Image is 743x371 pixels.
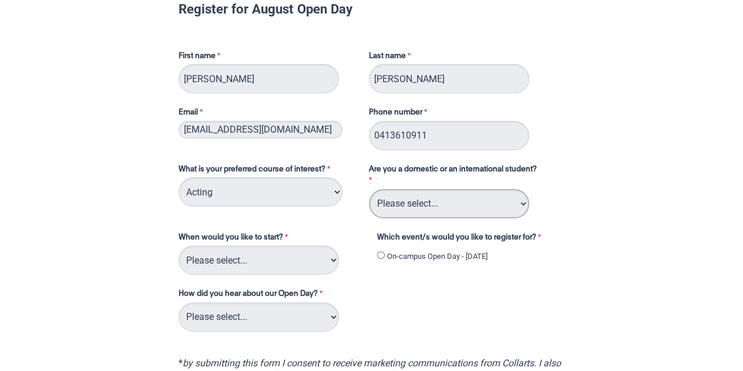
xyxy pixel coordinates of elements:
[179,107,357,121] label: Email
[179,177,342,207] select: What is your preferred course of interest?
[369,166,537,173] span: Are you a domestic or an international student?
[179,302,339,332] select: How did you hear about our Open Day?
[369,50,413,65] label: Last name
[179,3,565,15] h1: Register for August Open Day
[377,232,556,246] label: Which event/s would you like to register for?
[387,251,488,262] label: On-campus Open Day - [DATE]
[369,121,529,150] input: Phone number
[179,232,365,246] label: When would you like to start?
[179,245,339,275] select: When would you like to start?
[179,164,357,178] label: What is your preferred course of interest?
[179,50,357,65] label: First name
[179,64,339,93] input: First name
[179,288,325,302] label: How did you hear about our Open Day?
[369,107,430,121] label: Phone number
[369,64,529,93] input: Last name
[369,189,529,218] select: Are you a domestic or an international student?
[179,121,342,139] input: Email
